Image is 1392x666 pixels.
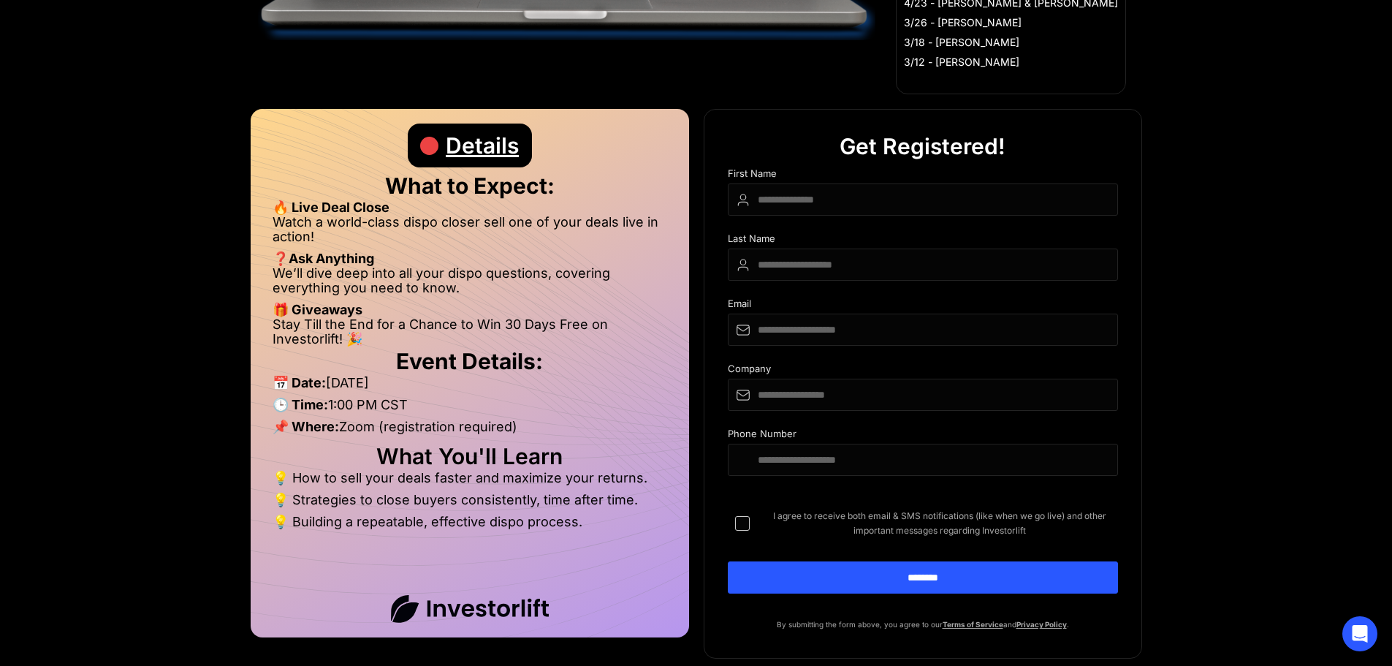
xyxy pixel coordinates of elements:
[273,375,326,390] strong: 📅 Date:
[273,515,667,529] li: 💡 Building a repeatable, effective dispo process.
[273,266,667,303] li: We’ll dive deep into all your dispo questions, covering everything you need to know.
[273,419,339,434] strong: 📌 Where:
[273,215,667,251] li: Watch a world-class dispo closer sell one of your deals live in action!
[396,348,543,374] strong: Event Details:
[273,449,667,463] h2: What You'll Learn
[273,471,667,493] li: 💡 How to sell your deals faster and maximize your returns.
[273,398,667,420] li: 1:00 PM CST
[728,233,1118,249] div: Last Name
[728,363,1118,379] div: Company
[1016,620,1067,629] a: Privacy Policy
[761,509,1118,538] span: I agree to receive both email & SMS notifications (like when we go live) and other important mess...
[728,168,1118,183] div: First Name
[446,124,519,167] div: Details
[273,397,328,412] strong: 🕒 Time:
[273,317,667,347] li: Stay Till the End for a Chance to Win 30 Days Free on Investorlift! 🎉
[385,173,555,199] strong: What to Expect:
[273,420,667,442] li: Zoom (registration required)
[273,200,389,215] strong: 🔥 Live Deal Close
[840,124,1005,168] div: Get Registered!
[728,298,1118,314] div: Email
[273,376,667,398] li: [DATE]
[943,620,1003,629] a: Terms of Service
[1342,616,1377,651] div: Open Intercom Messenger
[273,251,374,266] strong: ❓Ask Anything
[728,617,1118,632] p: By submitting the form above, you agree to our and .
[273,302,362,317] strong: 🎁 Giveaways
[728,428,1118,444] div: Phone Number
[728,168,1118,617] form: DIspo Day Main Form
[273,493,667,515] li: 💡 Strategies to close buyers consistently, time after time.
